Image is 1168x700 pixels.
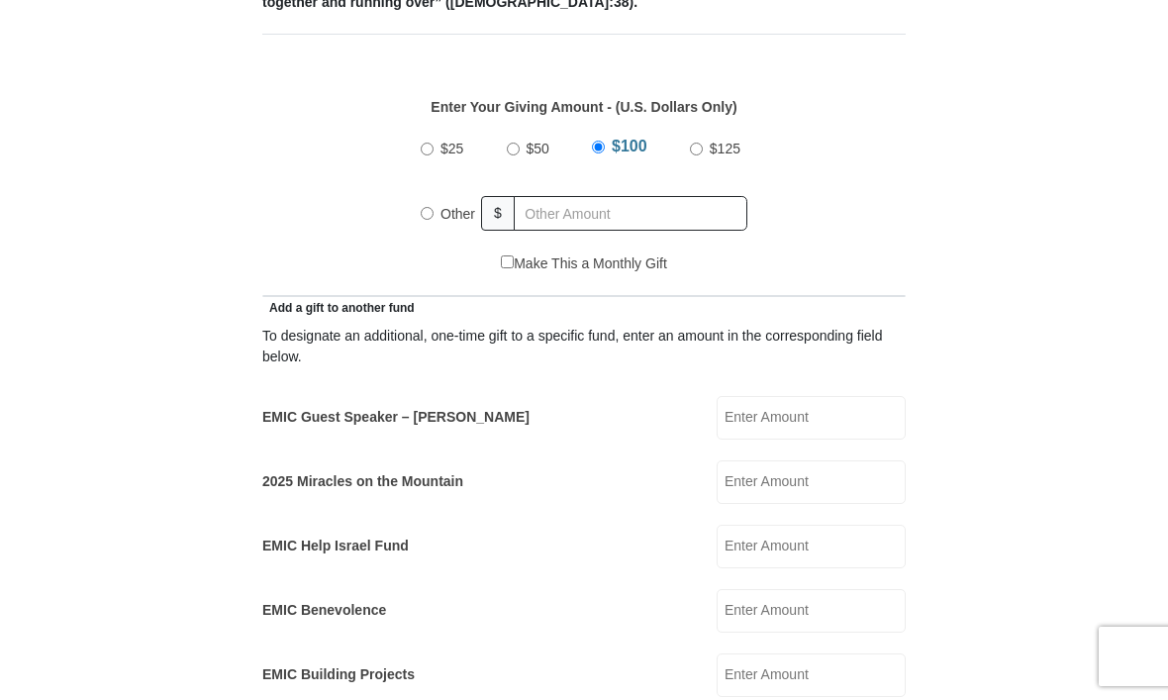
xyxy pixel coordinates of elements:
span: Other [440,206,475,222]
input: Enter Amount [717,653,906,697]
span: $50 [527,141,549,156]
span: Add a gift to another fund [262,301,415,315]
input: Other Amount [514,196,747,231]
label: EMIC Benevolence [262,600,386,621]
span: $100 [612,138,647,154]
span: $ [481,196,515,231]
strong: Enter Your Giving Amount - (U.S. Dollars Only) [431,99,736,115]
input: Enter Amount [717,589,906,633]
span: $25 [440,141,463,156]
span: $125 [710,141,740,156]
label: Make This a Monthly Gift [501,253,667,274]
div: To designate an additional, one-time gift to a specific fund, enter an amount in the correspondin... [262,326,906,367]
input: Enter Amount [717,460,906,504]
input: Make This a Monthly Gift [501,255,514,268]
input: Enter Amount [717,396,906,440]
label: EMIC Building Projects [262,664,415,685]
input: Enter Amount [717,525,906,568]
label: EMIC Help Israel Fund [262,536,409,556]
label: EMIC Guest Speaker – [PERSON_NAME] [262,407,530,428]
label: 2025 Miracles on the Mountain [262,471,463,492]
